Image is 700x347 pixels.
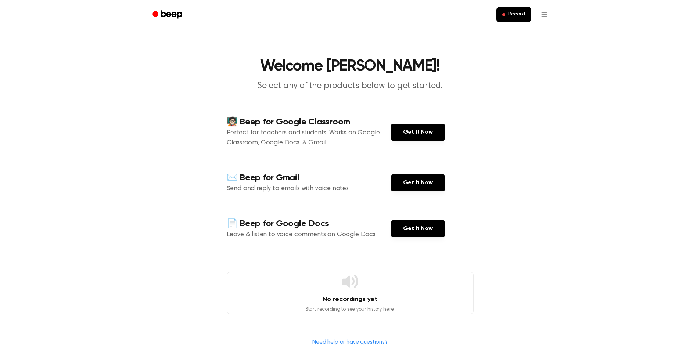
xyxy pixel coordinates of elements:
[227,184,391,194] p: Send and reply to emails with voice notes
[227,306,473,314] p: Start recording to see your history here!
[391,220,445,237] a: Get It Now
[227,172,391,184] h4: ✉️ Beep for Gmail
[162,59,538,74] h1: Welcome [PERSON_NAME]!
[508,11,525,18] span: Record
[535,6,553,24] button: Open menu
[391,174,445,191] a: Get It Now
[227,294,473,304] h4: No recordings yet
[496,7,531,22] button: Record
[312,339,388,345] a: Need help or have questions?
[209,80,491,92] p: Select any of the products below to get started.
[227,128,391,148] p: Perfect for teachers and students. Works on Google Classroom, Google Docs, & Gmail.
[147,8,189,22] a: Beep
[227,116,391,128] h4: 🧑🏻‍🏫 Beep for Google Classroom
[391,124,445,141] a: Get It Now
[227,230,391,240] p: Leave & listen to voice comments on Google Docs
[227,218,391,230] h4: 📄 Beep for Google Docs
